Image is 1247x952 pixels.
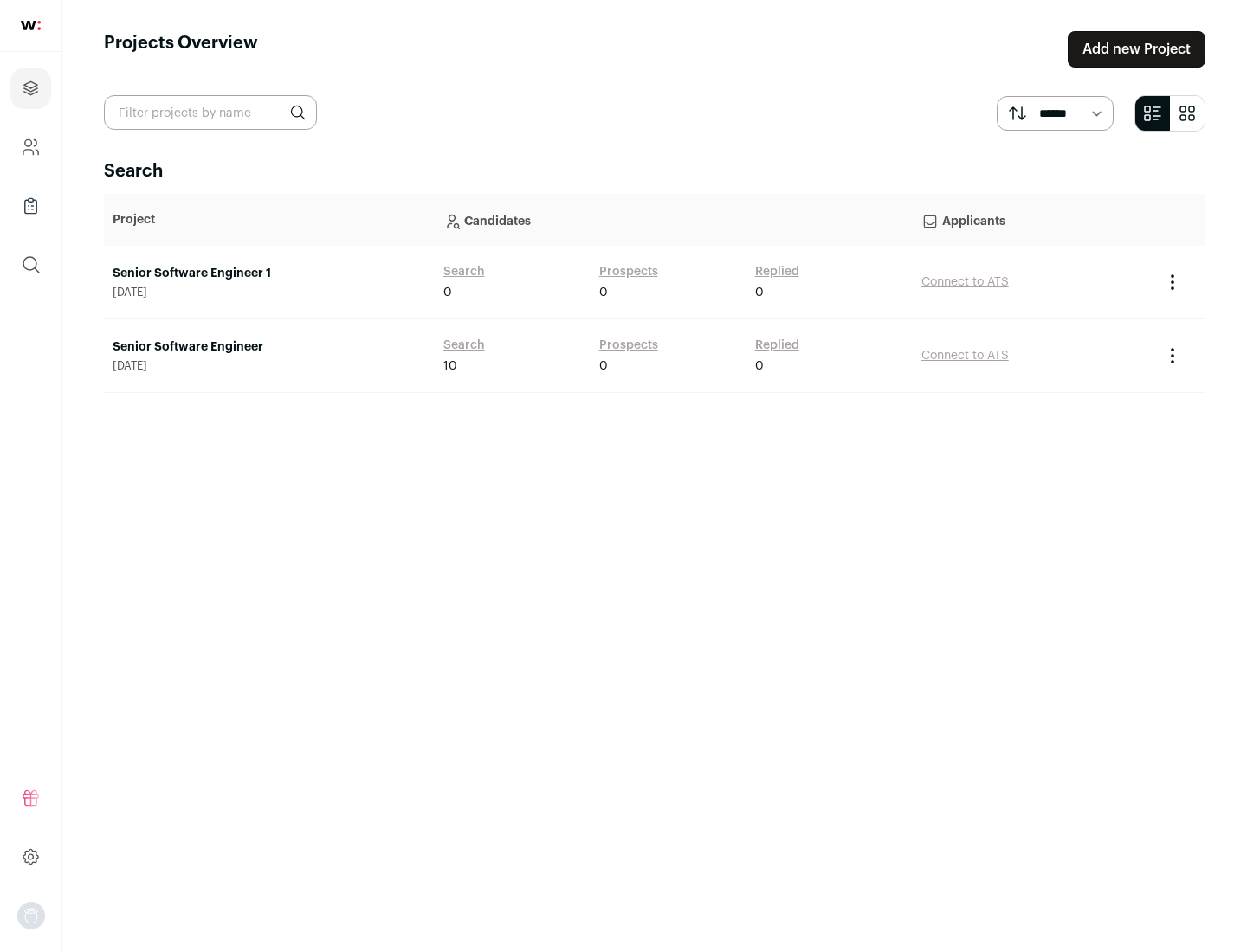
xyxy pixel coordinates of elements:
[599,357,608,375] span: 0
[921,350,1009,362] a: Connect to ATS
[599,337,658,354] a: Prospects
[1162,272,1183,293] button: Project Actions
[443,203,904,237] p: Candidates
[10,68,51,109] a: Projects
[755,357,764,375] span: 0
[755,263,799,280] a: Replied
[113,359,426,373] span: [DATE]
[599,284,608,301] span: 0
[104,159,1205,183] h2: Search
[755,337,799,354] a: Replied
[921,203,1145,237] p: Applicants
[443,357,457,375] span: 10
[1068,31,1205,68] a: Add new Project
[104,95,317,130] input: Filter projects by name
[113,286,426,299] span: [DATE]
[10,126,51,168] a: Company and ATS Settings
[17,902,45,929] img: nopic.png
[21,21,41,30] img: wellfound-shorthand-0d5821cbd27db2630d0214b213865d53afaa358527fdda9d0ea32b1df1b89c2c.svg
[443,284,452,301] span: 0
[1162,345,1183,366] button: Project Actions
[443,263,485,280] a: Search
[755,284,764,301] span: 0
[113,265,426,282] a: Senior Software Engineer 1
[10,185,51,227] a: Company Lists
[443,337,485,354] a: Search
[599,263,658,280] a: Prospects
[113,338,426,356] a: Senior Software Engineer
[921,276,1009,288] a: Connect to ATS
[17,902,45,929] button: Open dropdown
[104,31,258,68] h1: Projects Overview
[113,211,426,228] p: Project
